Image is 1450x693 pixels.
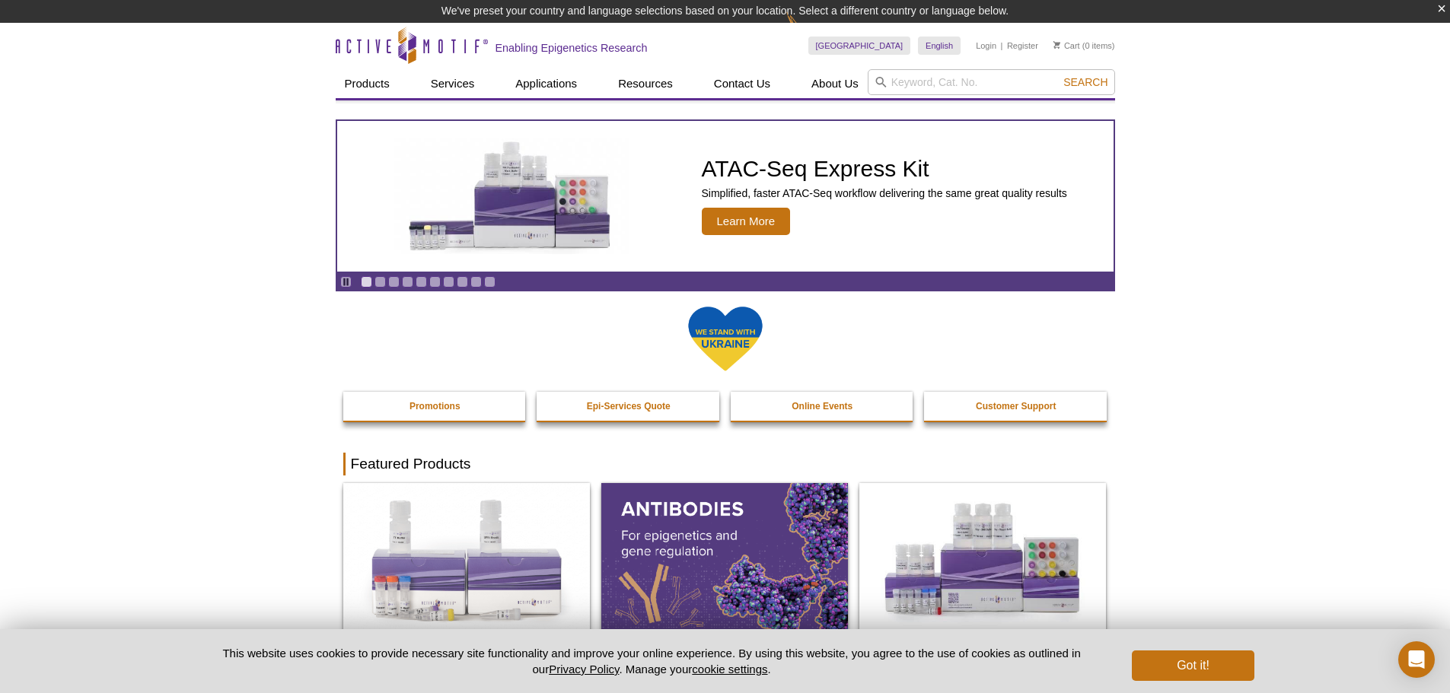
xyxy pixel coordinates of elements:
[374,276,386,288] a: Go to slide 2
[731,392,915,421] a: Online Events
[1007,40,1038,51] a: Register
[1059,75,1112,89] button: Search
[976,401,1056,412] strong: Customer Support
[868,69,1115,95] input: Keyword, Cat. No.
[196,645,1107,677] p: This website uses cookies to provide necessary site functionality and improve your online experie...
[1053,41,1060,49] img: Your Cart
[484,276,496,288] a: Go to slide 10
[388,276,400,288] a: Go to slide 3
[924,392,1108,421] a: Customer Support
[705,69,779,98] a: Contact Us
[786,11,827,47] img: Change Here
[496,41,648,55] h2: Enabling Epigenetics Research
[422,69,484,98] a: Services
[1053,37,1115,55] li: (0 items)
[859,483,1106,632] img: CUT&Tag-IT® Express Assay Kit
[792,401,852,412] strong: Online Events
[416,276,427,288] a: Go to slide 5
[692,663,767,676] button: cookie settings
[443,276,454,288] a: Go to slide 7
[470,276,482,288] a: Go to slide 9
[537,392,721,421] a: Epi-Services Quote
[340,276,352,288] a: Toggle autoplay
[808,37,911,55] a: [GEOGRAPHIC_DATA]
[386,138,637,254] img: ATAC-Seq Express Kit
[1053,40,1080,51] a: Cart
[402,276,413,288] a: Go to slide 4
[337,121,1114,272] a: ATAC-Seq Express Kit ATAC-Seq Express Kit Simplified, faster ATAC-Seq workflow delivering the sam...
[457,276,468,288] a: Go to slide 8
[410,401,460,412] strong: Promotions
[609,69,682,98] a: Resources
[702,208,791,235] span: Learn More
[343,453,1107,475] h2: Featured Products
[702,157,1067,180] h2: ATAC-Seq Express Kit
[336,69,399,98] a: Products
[702,186,1067,200] p: Simplified, faster ATAC-Seq workflow delivering the same great quality results
[587,401,671,412] strong: Epi-Services Quote
[976,40,996,51] a: Login
[549,663,619,676] a: Privacy Policy
[1001,37,1003,55] li: |
[361,276,372,288] a: Go to slide 1
[802,69,868,98] a: About Us
[1132,650,1254,681] button: Got it!
[1063,76,1107,88] span: Search
[687,305,763,373] img: We Stand With Ukraine
[337,121,1114,272] article: ATAC-Seq Express Kit
[506,69,586,98] a: Applications
[343,392,527,421] a: Promotions
[918,37,961,55] a: English
[1398,641,1435,678] div: Open Intercom Messenger
[429,276,441,288] a: Go to slide 6
[343,483,590,632] img: DNA Library Prep Kit for Illumina
[601,483,848,632] img: All Antibodies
